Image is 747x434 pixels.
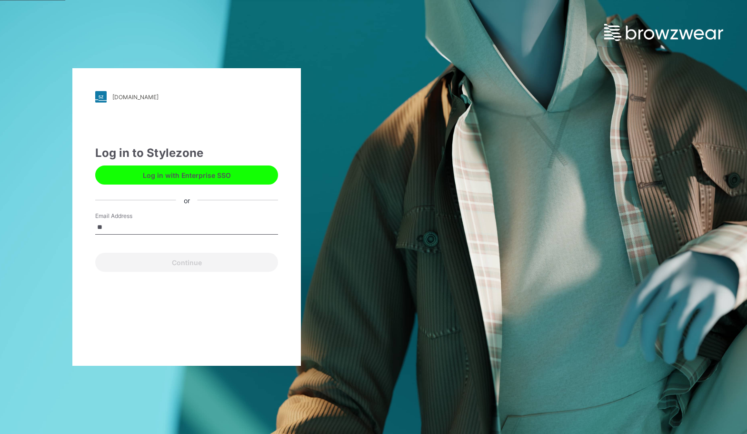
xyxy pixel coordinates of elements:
label: Email Address [95,212,162,220]
img: browzwear-logo.e42bd6dac1945053ebaf764b6aa21510.svg [604,24,723,41]
button: Log in with Enterprise SSO [95,165,278,185]
div: [DOMAIN_NAME] [112,93,159,101]
img: stylezone-logo.562084cfcfab977791bfbf7441f1a819.svg [95,91,107,103]
div: Log in to Stylezone [95,145,278,162]
div: or [176,195,198,205]
a: [DOMAIN_NAME] [95,91,278,103]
